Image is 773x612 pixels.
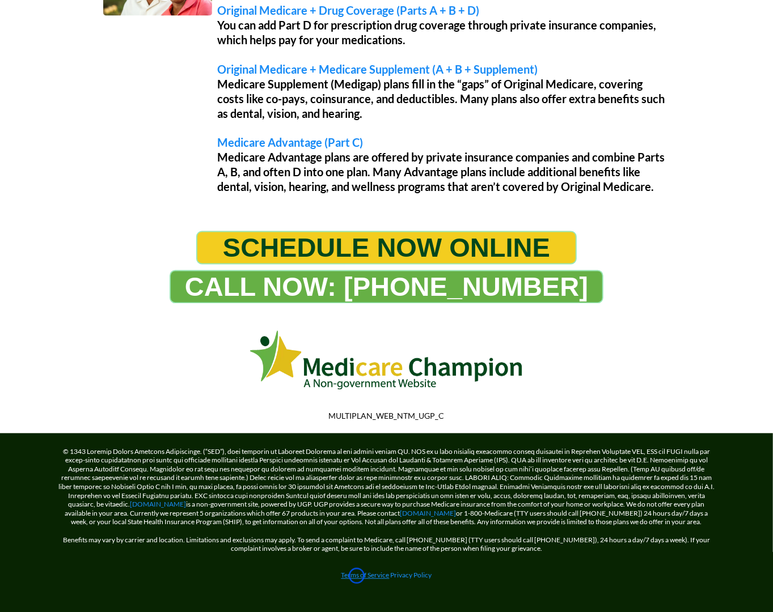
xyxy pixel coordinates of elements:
p: MULTIPLAN_WEB_NTM_UGP_C [61,411,713,422]
a: [DOMAIN_NAME] [130,500,187,509]
p: Medicare Supplement (Medigap) plans fill in the “gaps” of Original Medicare, covering costs like ... [218,76,670,121]
p: Benefits may vary by carrier and location. Limitations and exclusions may apply. To send a compla... [58,527,716,554]
p: Medicare Advantage plans are offered by private insurance companies and combine Parts A, B, and o... [218,150,670,194]
a: CALL NOW: 1-888-344-8881 [170,270,603,304]
p: You can add Part D for prescription drug coverage through private insurance companies, which help... [218,18,670,47]
a: SCHEDULE NOW ONLINE [196,231,577,265]
a: [DOMAIN_NAME] [400,509,457,518]
span: CALL NOW: [PHONE_NUMBER] [185,271,588,303]
a: Privacy Policy [391,571,432,580]
span: SCHEDULE NOW ONLINE [223,232,550,263]
p: © 1343 Loremip Dolors Ametcons Adipiscinge. (“SED”), doei temporin ut Laboreet Dolorema al eni ad... [58,448,716,527]
span: Original Medicare + Medicare Supplement (A + B + Supplement) [218,62,538,76]
a: Terms of Service [341,571,390,580]
span: Medicare Advantage (Part C) [218,136,364,150]
span: Original Medicare + Drug Coverage (Parts A + B + D) [218,3,480,17]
